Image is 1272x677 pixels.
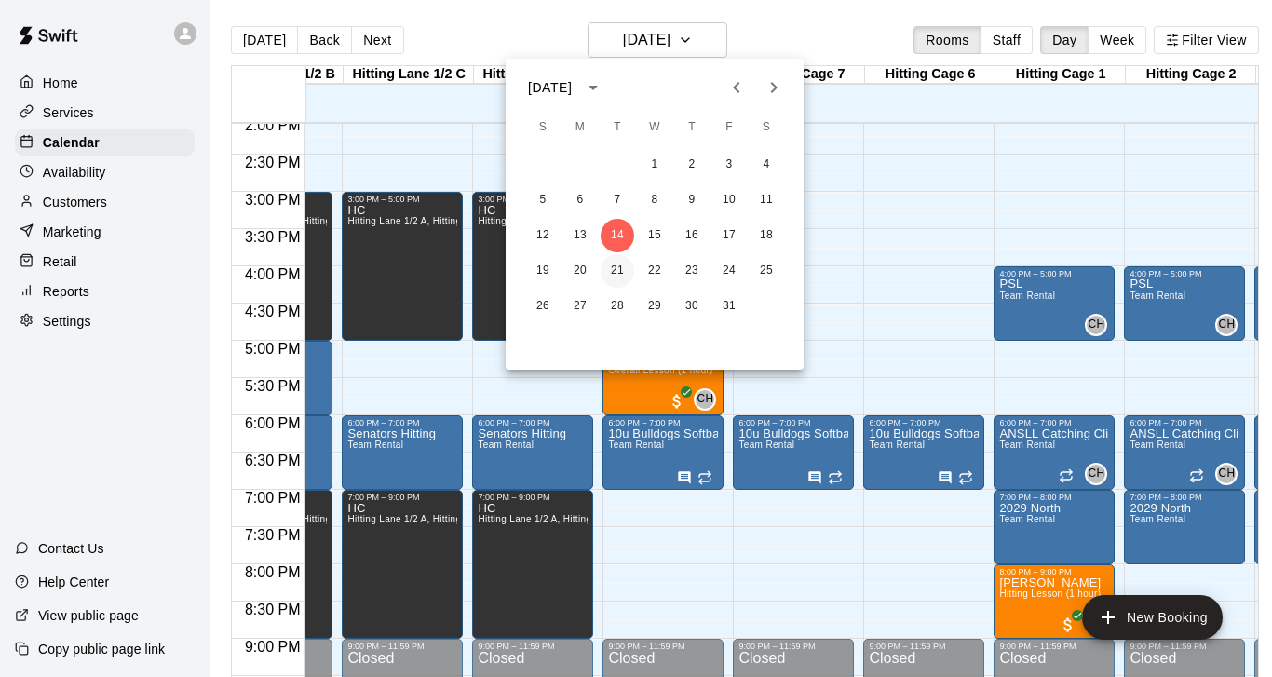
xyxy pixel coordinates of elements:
button: 5 [526,183,560,217]
button: 9 [675,183,709,217]
button: 2 [675,148,709,182]
button: 11 [750,183,783,217]
button: 8 [638,183,671,217]
button: Previous month [718,69,755,106]
button: 10 [712,183,746,217]
button: 30 [675,290,709,323]
button: 24 [712,254,746,288]
span: Tuesday [601,109,634,146]
span: Wednesday [638,109,671,146]
button: 20 [563,254,597,288]
button: 4 [750,148,783,182]
button: 6 [563,183,597,217]
button: 13 [563,219,597,252]
span: Friday [712,109,746,146]
button: 1 [638,148,671,182]
button: 29 [638,290,671,323]
button: 12 [526,219,560,252]
button: 16 [675,219,709,252]
span: Thursday [675,109,709,146]
button: calendar view is open, switch to year view [577,72,609,103]
button: 23 [675,254,709,288]
button: 28 [601,290,634,323]
div: [DATE] [528,78,572,98]
button: 15 [638,219,671,252]
button: 27 [563,290,597,323]
button: 17 [712,219,746,252]
button: 22 [638,254,671,288]
span: Monday [563,109,597,146]
button: 26 [526,290,560,323]
button: 14 [601,219,634,252]
button: 25 [750,254,783,288]
button: 3 [712,148,746,182]
button: Next month [755,69,792,106]
button: 21 [601,254,634,288]
span: Saturday [750,109,783,146]
button: 7 [601,183,634,217]
button: 18 [750,219,783,252]
button: 19 [526,254,560,288]
button: 31 [712,290,746,323]
span: Sunday [526,109,560,146]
